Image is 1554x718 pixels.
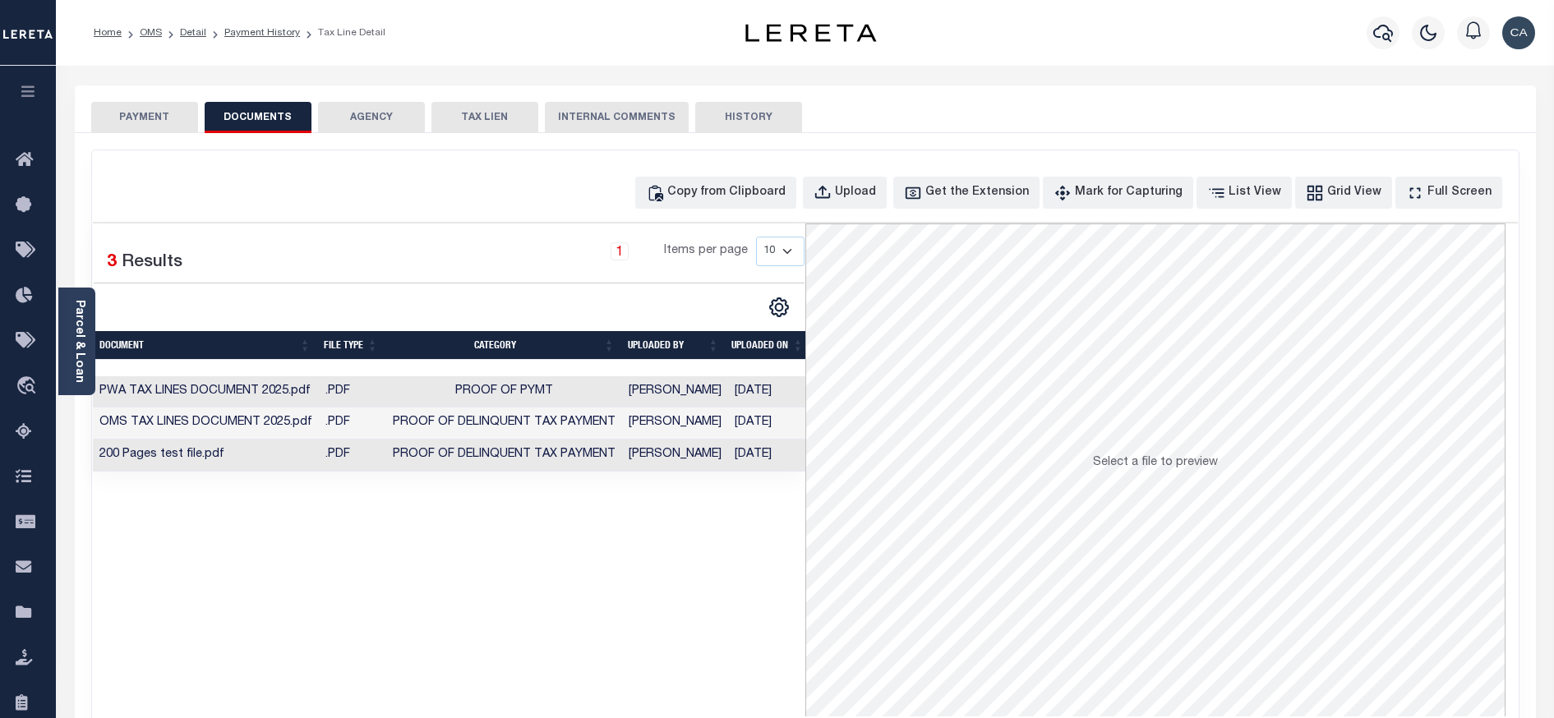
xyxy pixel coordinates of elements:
button: AGENCY [318,102,425,133]
th: UPLOADED ON: activate to sort column ascending [725,331,809,360]
a: Detail [180,28,206,38]
span: PROOF OF PYMT [455,385,553,397]
button: Copy from Clipboard [635,177,796,209]
td: [DATE] [728,407,813,440]
img: logo-dark.svg [745,24,877,42]
button: INTERNAL COMMENTS [545,102,689,133]
button: Upload [803,177,887,209]
button: TAX LIEN [431,102,538,133]
span: Proof of Delinquent Tax Payment [393,417,616,428]
span: 3 [107,254,117,271]
td: .PDF [319,376,386,408]
a: Payment History [224,28,300,38]
button: HISTORY [695,102,802,133]
div: Mark for Capturing [1075,184,1183,202]
label: Results [122,250,182,276]
i: travel_explore [16,376,42,398]
div: Get the Extension [925,184,1029,202]
th: Document: activate to sort column ascending [93,331,317,360]
td: PWA TAX LINES DOCUMENT 2025.pdf [93,376,319,408]
th: CATEGORY: activate to sort column ascending [385,331,621,360]
a: OMS [140,28,162,38]
button: Grid View [1295,177,1392,209]
td: 200 Pages test file.pdf [93,440,319,472]
span: Proof of Delinquent Tax Payment [393,449,616,460]
a: Home [94,28,122,38]
th: FILE TYPE: activate to sort column ascending [317,331,385,360]
td: .PDF [319,440,386,472]
td: [PERSON_NAME] [622,407,728,440]
td: OMS TAX LINES DOCUMENT 2025.pdf [93,407,319,440]
span: Select a file to preview [1093,457,1218,468]
img: svg+xml;base64,PHN2ZyB4bWxucz0iaHR0cDovL3d3dy53My5vcmcvMjAwMC9zdmciIHBvaW50ZXItZXZlbnRzPSJub25lIi... [1502,16,1535,49]
td: [PERSON_NAME] [622,440,728,472]
div: Grid View [1327,184,1381,202]
td: [PERSON_NAME] [622,376,728,408]
th: UPLOADED BY: activate to sort column ascending [621,331,726,360]
span: Items per page [664,242,748,260]
button: Mark for Capturing [1043,177,1193,209]
div: Full Screen [1427,184,1492,202]
button: PAYMENT [91,102,198,133]
td: [DATE] [728,376,813,408]
a: Parcel & Loan [73,300,85,383]
td: .PDF [319,407,386,440]
td: [DATE] [728,440,813,472]
a: 1 [611,242,629,260]
button: DOCUMENTS [205,102,311,133]
button: Get the Extension [893,177,1040,209]
div: Copy from Clipboard [667,184,786,202]
li: Tax Line Detail [300,25,385,40]
button: List View [1197,177,1292,209]
button: Full Screen [1395,177,1502,209]
div: Upload [835,184,876,202]
div: List View [1229,184,1281,202]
